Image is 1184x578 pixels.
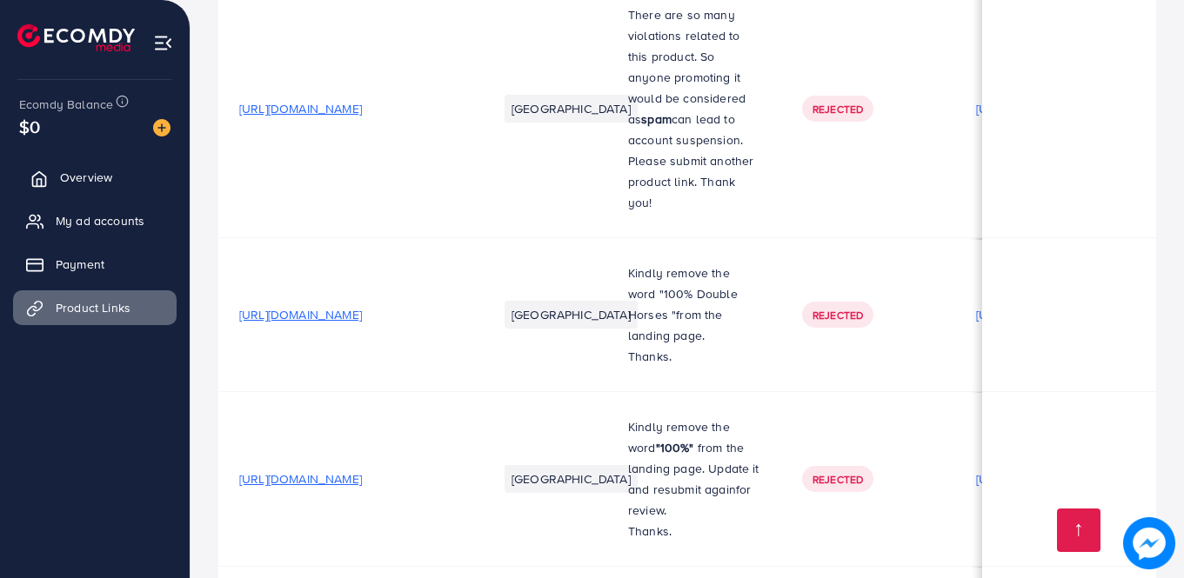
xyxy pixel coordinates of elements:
span: f [676,306,679,323]
img: image [153,119,171,136]
strong: spam [641,110,672,128]
span: [URL][DOMAIN_NAME] [239,100,362,117]
span: [URL][DOMAIN_NAME] [239,306,362,323]
a: Overview [13,160,177,195]
li: [GEOGRAPHIC_DATA] [505,301,638,329]
a: Product Links [13,290,177,325]
span: Payment [56,256,104,273]
span: Thanks. [628,522,672,540]
span: Rejected [813,308,863,322]
span: f [736,481,739,498]
span: Rejected [813,472,863,487]
span: Thanks. [628,348,672,365]
span: can lead to account suspension. Please submit another product link. Thank you! [628,110,753,211]
img: logo [17,24,135,51]
span: Rejected [813,102,863,116]
strong: " [656,439,660,456]
span: f [698,439,701,456]
span: Overview [60,169,112,186]
span: Product Links [56,299,130,316]
p: Kindly remove the word " [628,262,760,346]
a: My ad accounts [13,203,177,238]
li: [GEOGRAPHIC_DATA] [505,95,638,123]
span: Ecomdy Balance [19,96,113,113]
img: menu [153,33,173,53]
span: [URL][DOMAIN_NAME] [239,470,362,488]
span: There are so many violations related to this product. So anyone promoting it would be considered as [628,6,746,128]
a: Payment [13,247,177,282]
span: My ad accounts [56,212,144,229]
p: Kindly remove the word [628,416,760,521]
img: image [1123,517,1175,569]
li: [GEOGRAPHIC_DATA] [505,465,638,493]
span: $0 [19,114,40,139]
strong: 100%" [660,439,694,456]
span: 100% Double Horses " [628,285,738,323]
span: rom the landing page. Update it and resubmit again [628,439,759,498]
